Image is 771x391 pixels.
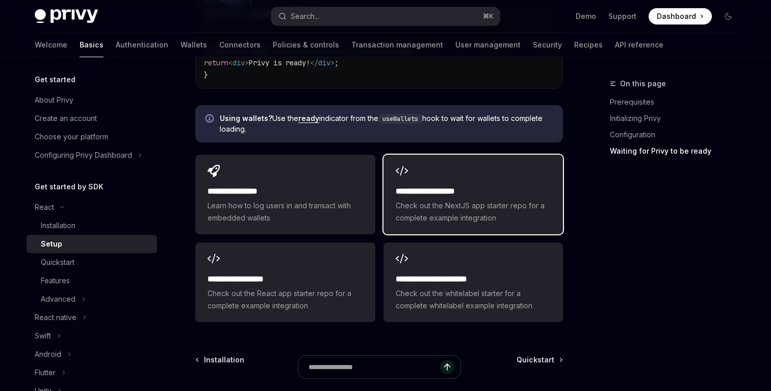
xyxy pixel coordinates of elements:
[649,8,712,25] a: Dashboard
[27,91,157,109] a: About Privy
[620,78,666,90] span: On this page
[208,200,363,224] span: Learn how to log users in and transact with embedded wallets
[657,11,696,21] span: Dashboard
[116,33,168,57] a: Authentication
[35,112,97,125] div: Create an account
[576,11,596,21] a: Demo
[27,216,157,235] a: Installation
[298,114,319,123] a: ready
[27,272,157,290] a: Features
[27,253,157,272] a: Quickstart
[610,127,744,143] a: Configuration
[195,242,375,322] a: **** **** **** ***Check out the React app starter repo for a complete example integration
[533,33,562,57] a: Security
[41,293,75,305] div: Advanced
[220,114,272,123] strong: Using wallets?
[35,131,108,143] div: Choose your platform
[233,58,245,67] span: div
[245,58,249,67] span: >
[574,33,603,57] a: Recipes
[27,128,157,146] a: Choose your platform
[27,327,157,345] button: Toggle Swift section
[35,181,104,193] h5: Get started by SDK
[249,58,310,67] span: Privy is ready!
[351,33,443,57] a: Transaction management
[27,308,157,327] button: Toggle React native section
[27,235,157,253] a: Setup
[35,74,75,86] h5: Get started
[41,275,70,287] div: Features
[310,58,318,67] span: </
[440,360,454,374] button: Send message
[335,58,339,67] span: ;
[35,94,73,106] div: About Privy
[27,109,157,128] a: Create an account
[35,9,98,23] img: dark logo
[483,12,494,20] span: ⌘ K
[318,58,330,67] span: div
[208,287,363,312] span: Check out the React app starter repo for a complete example integration
[219,33,261,57] a: Connectors
[610,143,744,159] a: Waiting for Privy to be ready
[378,114,422,124] code: useWallets
[27,345,157,363] button: Toggle Android section
[35,33,67,57] a: Welcome
[41,256,74,268] div: Quickstart
[27,363,157,382] button: Toggle Flutter section
[195,155,375,234] a: **** **** **** *Learn how to log users in and transact with embedded wallets
[41,238,62,250] div: Setup
[35,366,56,379] div: Flutter
[41,219,75,232] div: Installation
[205,114,216,125] svg: Info
[204,70,208,80] span: }
[610,94,744,110] a: Prerequisites
[80,33,104,57] a: Basics
[383,242,563,322] a: **** **** **** **** ***Check out the whitelabel starter for a complete whitelabel example integra...
[615,33,663,57] a: API reference
[181,33,207,57] a: Wallets
[396,287,551,312] span: Check out the whitelabel starter for a complete whitelabel example integration
[220,113,553,134] span: Use the indicator from the hook to wait for wallets to complete loading.
[610,110,744,127] a: Initializing Privy
[35,311,76,324] div: React native
[271,7,500,26] button: Open search
[35,201,54,213] div: React
[35,330,51,342] div: Swift
[35,149,132,161] div: Configuring Privy Dashboard
[27,198,157,216] button: Toggle React section
[291,10,319,22] div: Search...
[273,33,339,57] a: Policies & controls
[383,155,563,234] a: **** **** **** ****Check out the NextJS app starter repo for a complete example integration
[720,8,736,25] button: Toggle dark mode
[309,356,440,378] input: Ask a question...
[27,290,157,308] button: Toggle Advanced section
[608,11,636,21] a: Support
[330,58,335,67] span: >
[204,58,228,67] span: return
[35,348,61,360] div: Android
[396,200,551,224] span: Check out the NextJS app starter repo for a complete example integration
[27,146,157,164] button: Toggle Configuring Privy Dashboard section
[228,58,233,67] span: <
[455,33,521,57] a: User management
